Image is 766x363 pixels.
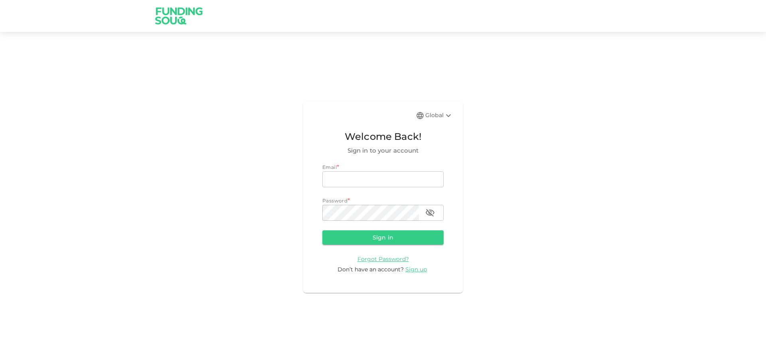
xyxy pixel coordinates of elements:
span: Don’t have an account? [338,266,404,273]
a: Forgot Password? [357,255,409,263]
button: Sign in [322,230,444,245]
span: Welcome Back! [322,129,444,144]
input: email [322,171,444,187]
span: Sign in to your account [322,146,444,155]
span: Email [322,164,337,170]
span: Password [322,198,347,204]
input: password [322,205,419,221]
span: Sign up [405,266,427,273]
span: Forgot Password? [357,255,409,263]
div: Global [425,111,453,120]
